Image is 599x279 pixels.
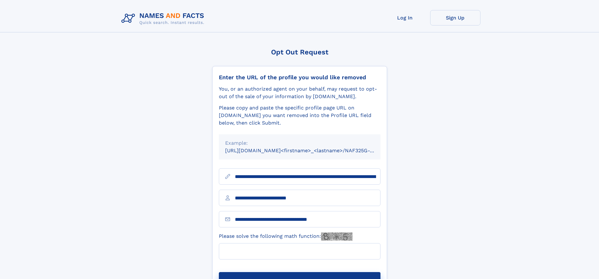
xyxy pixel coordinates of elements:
div: Example: [225,139,374,147]
label: Please solve the following math function: [219,232,352,241]
a: Sign Up [430,10,480,25]
small: [URL][DOMAIN_NAME]<firstname>_<lastname>/NAF325G-xxxxxxxx [225,148,392,153]
a: Log In [380,10,430,25]
div: You, or an authorized agent on your behalf, may request to opt-out of the sale of your informatio... [219,85,380,100]
div: Please copy and paste the specific profile page URL on [DOMAIN_NAME] you want removed into the Pr... [219,104,380,127]
div: Enter the URL of the profile you would like removed [219,74,380,81]
div: Opt Out Request [212,48,387,56]
img: Logo Names and Facts [119,10,209,27]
